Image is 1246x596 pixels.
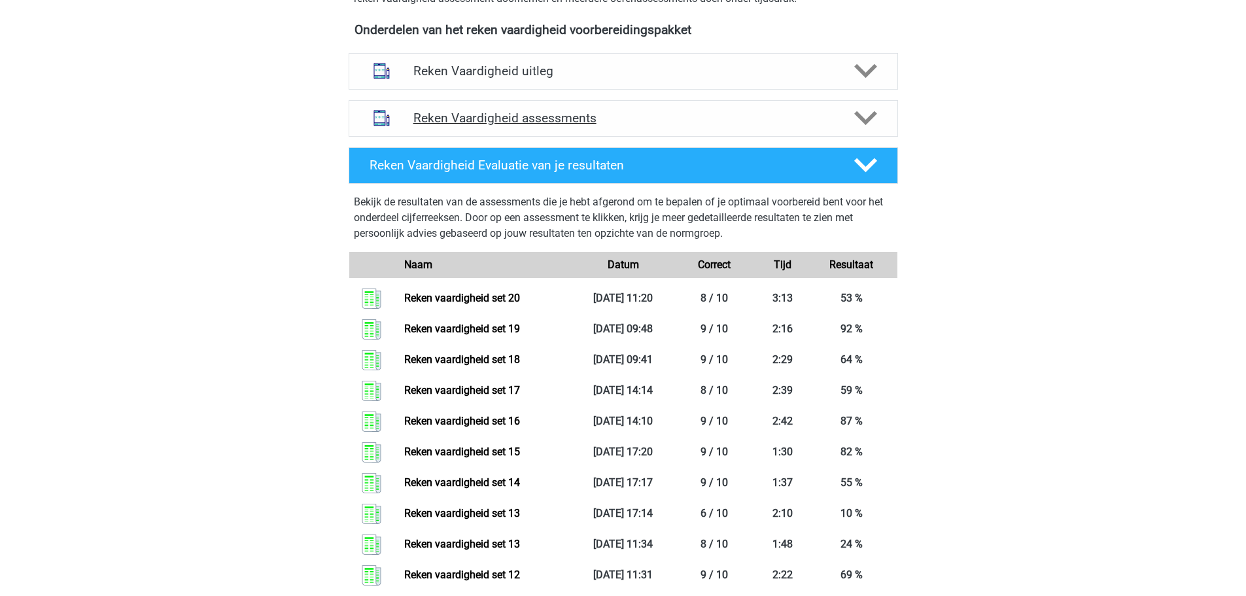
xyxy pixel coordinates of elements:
div: Correct [668,257,760,273]
p: Bekijk de resultaten van de assessments die je hebt afgerond om te bepalen of je optimaal voorber... [354,194,893,241]
a: Reken vaardigheid set 13 [404,507,520,519]
a: uitleg Reken Vaardigheid uitleg [343,53,903,90]
a: Reken vaardigheid set 12 [404,569,520,581]
a: Reken vaardigheid set 17 [404,384,520,396]
div: Resultaat [806,257,897,273]
a: Reken vaardigheid set 19 [404,323,520,335]
img: reken vaardigheid uitleg [365,54,398,88]
a: Reken Vaardigheid Evaluatie van je resultaten [343,147,903,184]
a: Reken vaardigheid set 13 [404,538,520,550]
h4: Reken Vaardigheid uitleg [413,63,833,79]
div: Naam [394,257,577,273]
a: Reken vaardigheid set 20 [404,292,520,304]
div: Tijd [760,257,806,273]
a: assessments Reken Vaardigheid assessments [343,100,903,137]
a: Reken vaardigheid set 16 [404,415,520,427]
h4: Reken Vaardigheid Evaluatie van je resultaten [370,158,833,173]
h4: Reken Vaardigheid assessments [413,111,833,126]
img: reken vaardigheid assessments [365,101,398,135]
h4: Onderdelen van het reken vaardigheid voorbereidingspakket [355,22,892,37]
a: Reken vaardigheid set 15 [404,446,520,458]
a: Reken vaardigheid set 18 [404,353,520,366]
a: Reken vaardigheid set 14 [404,476,520,489]
div: Datum [578,257,669,273]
